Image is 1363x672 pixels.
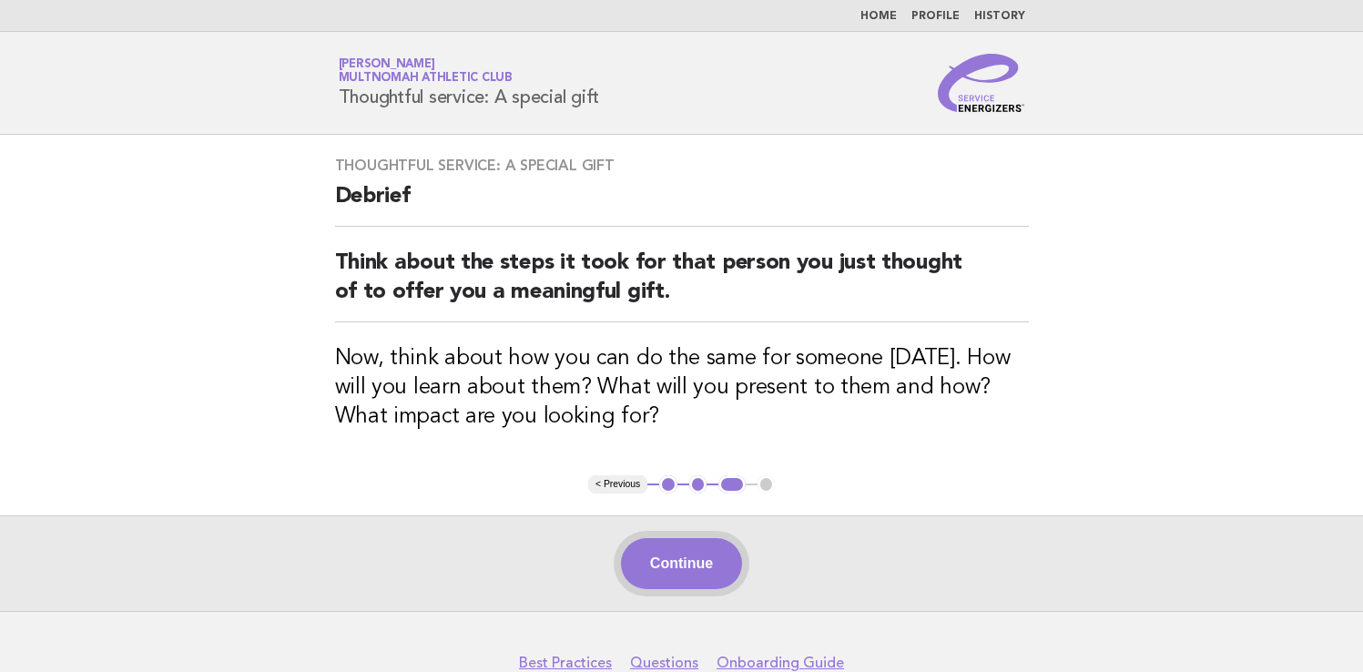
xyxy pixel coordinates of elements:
[860,11,897,22] a: Home
[335,249,1029,322] h2: Think about the steps it took for that person you just thought of to offer you a meaningful gift.
[339,73,513,85] span: Multnomah Athletic Club
[717,654,844,672] a: Onboarding Guide
[974,11,1025,22] a: History
[335,157,1029,175] h3: Thoughtful service: A special gift
[519,654,612,672] a: Best Practices
[335,182,1029,227] h2: Debrief
[339,58,513,84] a: [PERSON_NAME]Multnomah Athletic Club
[588,475,647,494] button: < Previous
[689,475,707,494] button: 2
[911,11,960,22] a: Profile
[718,475,745,494] button: 3
[938,54,1025,112] img: Service Energizers
[630,654,698,672] a: Questions
[339,59,600,107] h1: Thoughtful service: A special gift
[659,475,677,494] button: 1
[621,538,742,589] button: Continue
[335,344,1029,432] h3: Now, think about how you can do the same for someone [DATE]. How will you learn about them? What ...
